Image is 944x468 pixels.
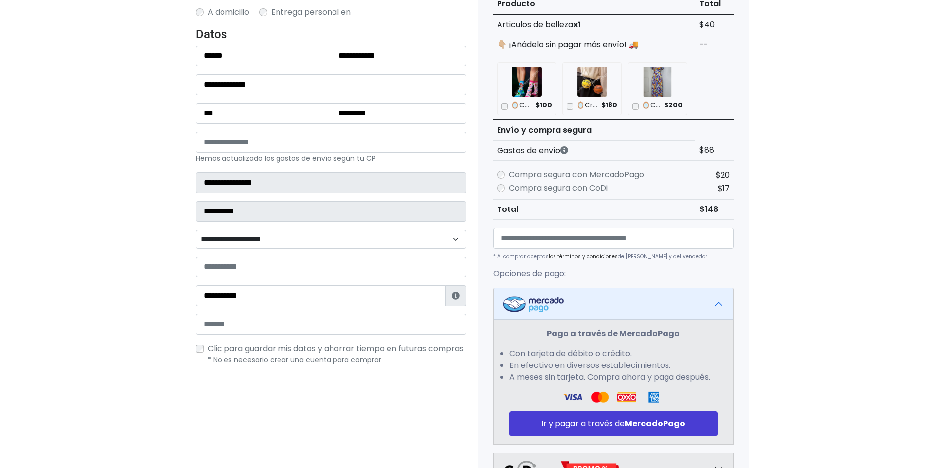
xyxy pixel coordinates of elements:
[549,253,618,260] a: los términos y condiciones
[695,35,733,54] td: --
[493,14,696,35] td: Articulos de belleza
[642,101,661,110] p: 🪞Conjunto Estampado🪐
[511,101,532,110] p: 🪞Calcetas Chicas Super Poderosas🪐
[718,183,730,194] span: $17
[547,328,680,339] strong: Pago a través de MercadoPago
[695,140,733,160] td: $88
[196,27,466,42] h4: Datos
[493,253,734,260] p: * Al comprar aceptas de [PERSON_NAME] y del vendedor
[271,6,351,18] label: Entrega personal en
[509,182,608,194] label: Compra segura con CoDi
[625,418,685,429] strong: MercadoPago
[695,199,733,219] td: $148
[664,101,683,110] span: $200
[643,67,672,97] img: 🪞Conjunto Estampado🪐
[563,391,582,403] img: Visa Logo
[509,360,718,371] li: En efectivo en diversos establecimientos.
[512,67,542,97] img: 🪞Calcetas Chicas Super Poderosas🪐
[493,268,734,280] p: Opciones de pago:
[577,67,607,97] img: 🪞Crossbody Balon Cafe🪐
[509,411,718,436] button: Ir y pagar a través deMercadoPago
[576,101,598,110] p: 🪞Crossbody Balon Cafe🪐
[208,343,464,354] span: Clic para guardar mis datos y ahorrar tiempo en futuras compras
[590,391,609,403] img: Visa Logo
[601,101,617,110] span: $180
[560,146,568,154] i: Los gastos de envío dependen de códigos postales. ¡Te puedes llevar más productos en un solo envío !
[695,14,733,35] td: $40
[617,391,636,403] img: Oxxo Logo
[535,101,552,110] span: $100
[493,140,696,160] th: Gastos de envío
[208,6,249,18] label: A domicilio
[573,19,581,30] strong: x1
[493,35,696,54] td: 👇🏼 ¡Añádelo sin pagar más envío! 🚚
[509,169,644,181] label: Compra segura con MercadoPago
[503,296,564,312] img: Mercadopago Logo
[493,199,696,219] th: Total
[493,120,696,141] th: Envío y compra segura
[208,355,466,365] p: * No es necesario crear una cuenta para comprar
[644,391,663,403] img: Amex Logo
[716,169,730,181] span: $20
[452,292,460,300] i: Estafeta lo usará para ponerse en contacto en caso de tener algún problema con el envío
[196,154,376,163] small: Hemos actualizado los gastos de envío según tu CP
[509,371,718,383] li: A meses sin tarjeta. Compra ahora y paga después.
[509,348,718,360] li: Con tarjeta de débito o crédito.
